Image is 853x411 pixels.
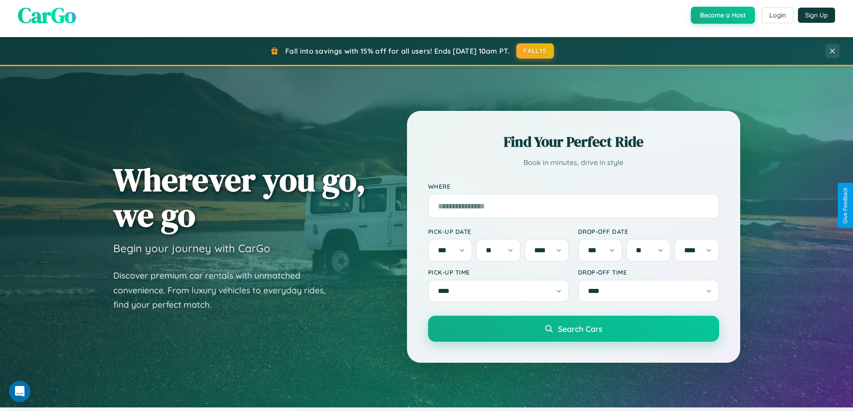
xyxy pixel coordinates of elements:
label: Drop-off Time [578,268,719,276]
label: Pick-up Date [428,228,569,235]
label: Drop-off Date [578,228,719,235]
label: Pick-up Time [428,268,569,276]
button: Search Cars [428,316,719,342]
button: Login [762,7,793,23]
span: CarGo [18,0,76,30]
button: Sign Up [798,8,835,23]
p: Discover premium car rentals with unmatched convenience. From luxury vehicles to everyday rides, ... [113,268,337,312]
div: Give Feedback [842,187,849,224]
h2: Find Your Perfect Ride [428,132,719,152]
h3: Begin your journey with CarGo [113,242,270,255]
button: Become a Host [691,7,755,24]
h1: Wherever you go, we go [113,162,366,233]
iframe: Intercom live chat [9,381,30,402]
span: Fall into savings with 15% off for all users! Ends [DATE] 10am PT. [285,47,510,55]
p: Book in minutes, drive in style [428,156,719,169]
label: Where [428,182,719,190]
button: FALL15 [516,43,554,59]
span: Search Cars [558,324,602,334]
